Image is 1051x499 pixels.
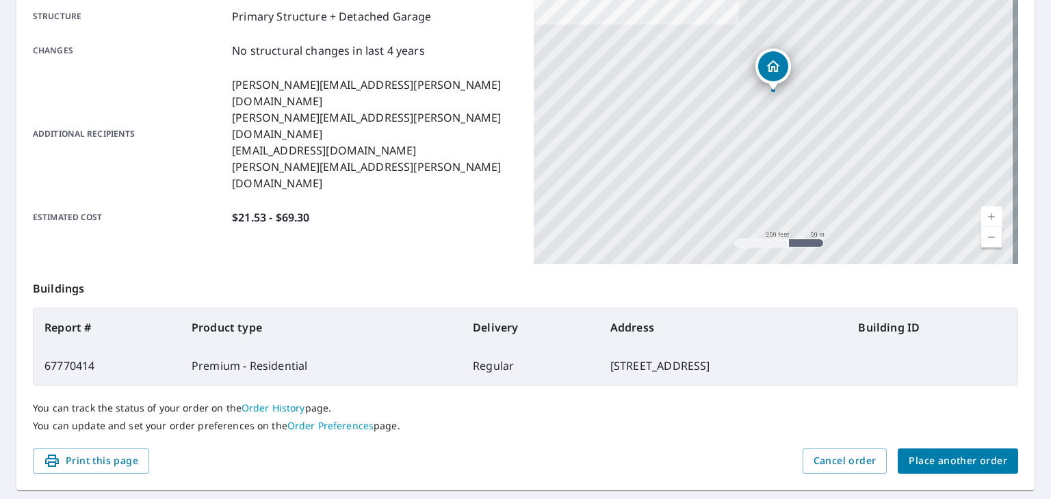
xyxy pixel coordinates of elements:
[34,347,181,385] td: 67770414
[33,264,1018,308] p: Buildings
[33,8,226,25] p: Structure
[462,308,599,347] th: Delivery
[232,8,431,25] p: Primary Structure + Detached Garage
[33,77,226,191] p: Additional recipients
[33,448,149,474] button: Print this page
[33,42,226,59] p: Changes
[33,402,1018,414] p: You can track the status of your order on the page.
[755,49,791,91] div: Dropped pin, building 1, Residential property, 1866 Ash Dr SW Los Lunas, NM 87031
[232,142,517,159] p: [EMAIL_ADDRESS][DOMAIN_NAME]
[462,347,599,385] td: Regular
[803,448,887,474] button: Cancel order
[232,159,517,191] p: [PERSON_NAME][EMAIL_ADDRESS][PERSON_NAME][DOMAIN_NAME]
[599,308,848,347] th: Address
[34,308,181,347] th: Report #
[287,419,374,432] a: Order Preferences
[981,206,1002,227] a: Current Level 17, Zoom In
[232,77,517,109] p: [PERSON_NAME][EMAIL_ADDRESS][PERSON_NAME][DOMAIN_NAME]
[44,453,138,470] span: Print this page
[909,453,1007,470] span: Place another order
[599,347,848,385] td: [STREET_ADDRESS]
[847,308,1017,347] th: Building ID
[33,209,226,226] p: Estimated cost
[181,347,462,385] td: Premium - Residential
[33,420,1018,432] p: You can update and set your order preferences on the page.
[981,227,1002,247] a: Current Level 17, Zoom Out
[181,308,462,347] th: Product type
[242,401,305,414] a: Order History
[814,453,877,470] span: Cancel order
[232,42,425,59] p: No structural changes in last 4 years
[232,209,309,226] p: $21.53 - $69.30
[232,109,517,142] p: [PERSON_NAME][EMAIL_ADDRESS][PERSON_NAME][DOMAIN_NAME]
[898,448,1018,474] button: Place another order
